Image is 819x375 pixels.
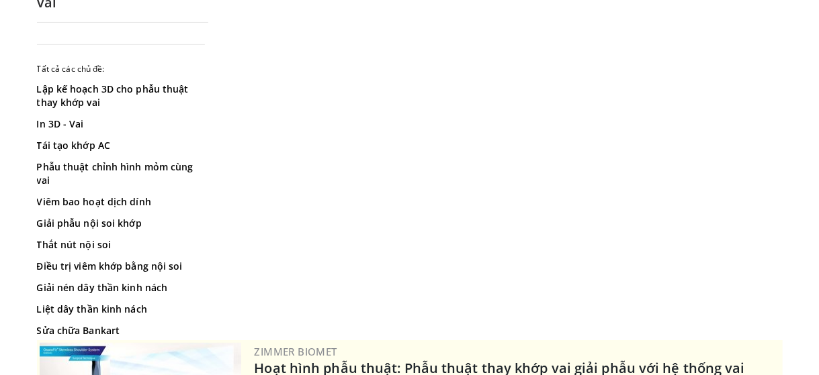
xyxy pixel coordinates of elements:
a: Giải nén dây thần kinh nách [37,281,202,294]
font: Giải phẫu nội soi khớp [37,217,142,229]
font: Liệt dây thần kinh nách [37,303,147,315]
a: Zimmer Biomet [255,345,337,358]
font: Viêm bao hoạt dịch dính [37,195,151,208]
a: Giải phẫu nội soi khớp [37,217,202,230]
a: In 3D - Vai [37,117,202,131]
font: Điều trị viêm khớp bằng nội soi [37,260,183,272]
a: Lập kế hoạch 3D cho phẫu thuật thay khớp vai [37,83,202,109]
font: Phẫu thuật chỉnh hình mỏm cùng vai [37,160,193,186]
a: Sửa chữa Bankart [37,324,202,337]
a: Phẫu thuật chỉnh hình mỏm cùng vai [37,160,202,187]
a: Điều trị viêm khớp bằng nội soi [37,260,202,273]
a: Tái tạo khớp AC [37,139,202,152]
font: Tái tạo khớp AC [37,139,111,152]
font: Sửa chữa Bankart [37,324,120,337]
a: Viêm bao hoạt dịch dính [37,195,202,209]
a: Thắt nút nội soi [37,238,202,252]
a: Liệt dây thần kinh nách [37,303,202,316]
font: In 3D - Vai [37,117,84,130]
font: Thắt nút nội soi [37,238,112,251]
font: Giải nén dây thần kinh nách [37,281,168,294]
font: Lập kế hoạch 3D cho phẫu thuật thay khớp vai [37,83,189,109]
font: Tất cả các chủ đề: [37,63,105,74]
